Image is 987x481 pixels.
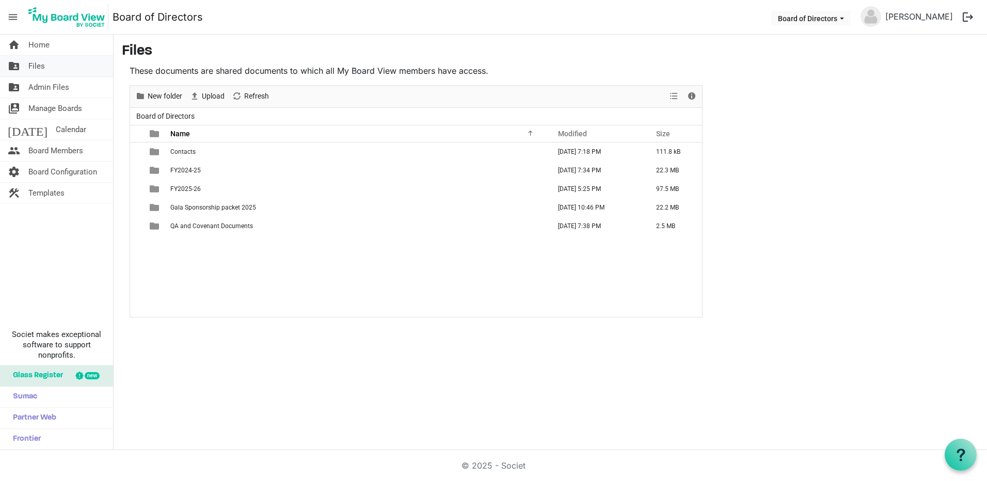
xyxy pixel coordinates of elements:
span: New folder [147,90,183,103]
p: These documents are shared documents to which all My Board View members have access. [130,65,703,77]
span: Upload [201,90,226,103]
span: folder_shared [8,56,20,76]
td: February 19, 2025 7:18 PM column header Modified [547,142,645,161]
button: View dropdownbutton [667,90,680,103]
span: Frontier [8,429,41,450]
span: Admin Files [28,77,69,98]
span: Home [28,35,50,55]
img: no-profile-picture.svg [861,6,881,27]
td: is template cell column header type [144,217,167,235]
span: construction [8,183,20,203]
td: 22.3 MB is template cell column header Size [645,161,702,180]
span: Files [28,56,45,76]
a: [PERSON_NAME] [881,6,957,27]
td: checkbox [130,180,144,198]
span: menu [3,7,23,27]
span: [DATE] [8,119,47,140]
span: Glass Register [8,365,63,386]
td: September 25, 2025 5:25 PM column header Modified [547,180,645,198]
td: checkbox [130,198,144,217]
span: Contacts [170,148,196,155]
span: FY2024-25 [170,167,201,174]
div: Upload [186,86,228,107]
td: FY2025-26 is template cell column header Name [167,180,547,198]
td: 22.2 MB is template cell column header Size [645,198,702,217]
span: Refresh [243,90,270,103]
td: is template cell column header type [144,180,167,198]
td: is template cell column header type [144,142,167,161]
td: Contacts is template cell column header Name [167,142,547,161]
div: Details [683,86,701,107]
span: Sumac [8,387,37,407]
span: switch_account [8,98,20,119]
span: QA and Covenant Documents [170,222,253,230]
span: Calendar [56,119,86,140]
div: Refresh [228,86,273,107]
div: New folder [132,86,186,107]
button: Refresh [230,90,271,103]
a: My Board View Logo [25,4,113,30]
td: QA and Covenant Documents is template cell column header Name [167,217,547,235]
a: Board of Directors [113,7,203,27]
span: Gala Sponsorship packet 2025 [170,204,256,211]
td: August 24, 2025 7:34 PM column header Modified [547,161,645,180]
span: people [8,140,20,161]
span: Size [656,130,670,138]
td: checkbox [130,161,144,180]
button: logout [957,6,979,28]
td: checkbox [130,142,144,161]
span: folder_shared [8,77,20,98]
span: home [8,35,20,55]
span: Board Members [28,140,83,161]
span: Board Configuration [28,162,97,182]
td: FY2024-25 is template cell column header Name [167,161,547,180]
span: Modified [558,130,587,138]
span: Board of Directors [134,110,197,123]
div: new [85,372,100,379]
span: Templates [28,183,65,203]
td: 2.5 MB is template cell column header Size [645,217,702,235]
button: Details [685,90,699,103]
td: checkbox [130,217,144,235]
td: is template cell column header type [144,198,167,217]
td: March 10, 2025 10:46 PM column header Modified [547,198,645,217]
td: August 24, 2025 7:38 PM column header Modified [547,217,645,235]
td: 111.8 kB is template cell column header Size [645,142,702,161]
button: Board of Directors dropdownbutton [771,11,851,25]
span: FY2025-26 [170,185,201,193]
span: Partner Web [8,408,56,428]
span: Manage Boards [28,98,82,119]
span: Name [170,130,190,138]
td: 97.5 MB is template cell column header Size [645,180,702,198]
a: © 2025 - Societ [461,460,526,471]
img: My Board View Logo [25,4,108,30]
td: Gala Sponsorship packet 2025 is template cell column header Name [167,198,547,217]
button: New folder [134,90,184,103]
span: Societ makes exceptional software to support nonprofits. [5,329,108,360]
button: Upload [188,90,227,103]
h3: Files [122,43,979,60]
span: settings [8,162,20,182]
td: is template cell column header type [144,161,167,180]
div: View [665,86,683,107]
